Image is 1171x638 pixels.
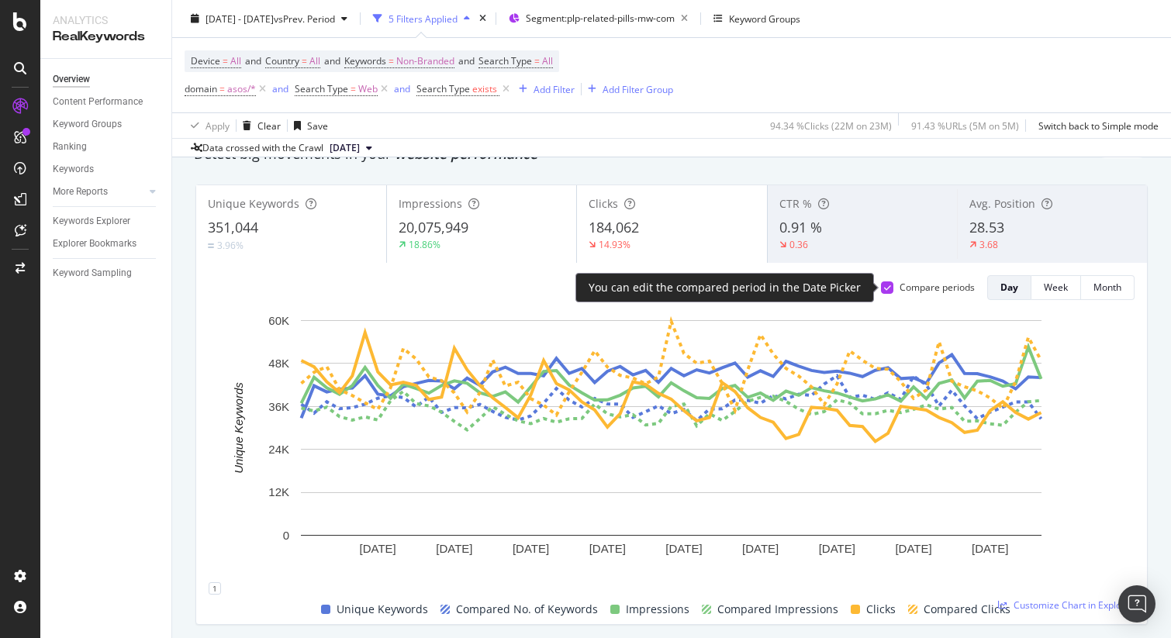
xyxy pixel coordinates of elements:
a: Customize Chart in Explorer [998,598,1135,612]
div: 94.34 % Clicks ( 22M on 23M ) [770,119,892,132]
button: Add Filter Group [582,80,673,98]
text: 24K [268,443,289,456]
span: 28.53 [969,218,1004,236]
span: Search Type [416,82,470,95]
button: 5 Filters Applied [367,6,476,31]
span: = [219,82,225,95]
div: and [394,82,410,95]
div: 0.36 [789,238,808,251]
button: and [272,81,288,96]
text: [DATE] [513,542,549,555]
div: 91.43 % URLs ( 5M on 5M ) [911,119,1019,132]
a: Ranking [53,139,161,155]
div: and [272,82,288,95]
button: Segment:plp-related-pills-mw-com [503,6,694,31]
text: 48K [268,357,289,370]
text: [DATE] [360,542,396,555]
span: Web [358,78,378,100]
span: vs Prev. Period [274,12,335,25]
span: All [309,50,320,72]
span: Keywords [344,54,386,67]
a: More Reports [53,184,145,200]
span: Clicks [589,196,618,211]
div: Month [1093,281,1121,294]
span: Device [191,54,220,67]
text: [DATE] [589,542,626,555]
span: domain [185,82,217,95]
div: 14.93% [599,238,630,251]
svg: A chart. [209,312,1135,581]
button: [DATE] - [DATE]vsPrev. Period [185,6,354,31]
button: Week [1031,275,1081,300]
div: Day [1000,281,1018,294]
span: [DATE] - [DATE] [206,12,274,25]
button: Month [1081,275,1135,300]
div: Clear [257,119,281,132]
span: Unique Keywords [337,600,428,619]
div: Data crossed with the Crawl [202,141,323,155]
div: Add Filter [534,82,575,95]
text: [DATE] [742,542,779,555]
span: Compared Clicks [924,600,1010,619]
span: Unique Keywords [208,196,299,211]
span: = [534,54,540,67]
span: asos/* [227,78,256,100]
button: [DATE] [323,139,378,157]
div: RealKeywords [53,28,159,46]
span: = [351,82,356,95]
button: Clear [237,113,281,138]
a: Overview [53,71,161,88]
span: Clicks [866,600,896,619]
span: = [302,54,307,67]
button: Save [288,113,328,138]
div: Ranking [53,139,87,155]
span: Search Type [478,54,532,67]
div: 5 Filters Applied [389,12,458,25]
span: Non-Branded [396,50,454,72]
div: Keyword Groups [53,116,122,133]
div: 1 [209,582,221,595]
div: Add Filter Group [603,82,673,95]
text: [DATE] [972,542,1008,555]
span: Search Type [295,82,348,95]
span: and [458,54,475,67]
text: [DATE] [436,542,472,555]
div: times [476,11,489,26]
span: 0.91 % [779,218,822,236]
a: Keyword Groups [53,116,161,133]
span: Customize Chart in Explorer [1014,598,1135,612]
span: and [324,54,340,67]
span: 2025 Aug. 26th [330,141,360,155]
span: Compared No. of Keywords [456,600,598,619]
span: exists [472,82,497,95]
span: 20,075,949 [399,218,468,236]
a: Keywords [53,161,161,178]
span: Avg. Position [969,196,1035,211]
div: Content Performance [53,94,143,110]
div: Week [1044,281,1068,294]
span: All [230,50,241,72]
div: Open Intercom Messenger [1118,585,1155,622]
text: [DATE] [895,542,931,555]
div: More Reports [53,184,108,200]
button: Keyword Groups [707,6,807,31]
text: [DATE] [819,542,855,555]
div: Compare periods [900,281,975,294]
div: Apply [206,119,230,132]
img: Equal [208,243,214,248]
button: Add Filter [513,80,575,98]
a: Keyword Sampling [53,265,161,281]
div: Keyword Sampling [53,265,132,281]
div: Explorer Bookmarks [53,236,136,252]
span: = [223,54,228,67]
div: You can edit the compared period in the Date Picker [589,280,861,295]
button: Apply [185,113,230,138]
span: = [389,54,394,67]
span: Impressions [399,196,462,211]
a: Content Performance [53,94,161,110]
div: Overview [53,71,90,88]
span: All [542,50,553,72]
span: Compared Impressions [717,600,838,619]
div: Keywords [53,161,94,178]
